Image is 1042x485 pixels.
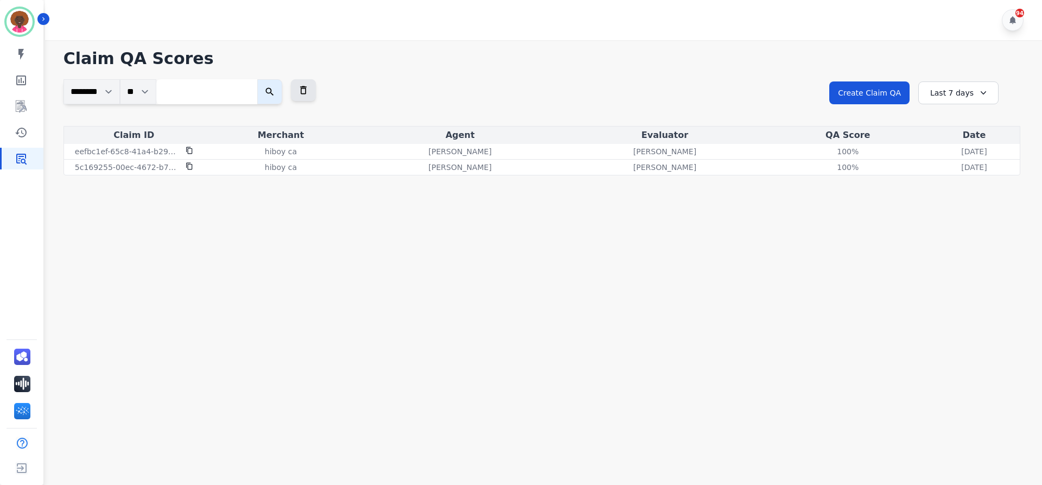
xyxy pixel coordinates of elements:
[265,146,297,157] p: hiboy ca
[823,146,872,157] div: 100%
[75,146,179,157] p: eefbc1ef-65c8-41a4-b29d-64359f98594e
[429,162,492,173] p: [PERSON_NAME]
[823,162,872,173] div: 100%
[206,129,355,142] div: Merchant
[1015,9,1024,17] div: 94
[360,129,560,142] div: Agent
[961,162,987,173] p: [DATE]
[961,146,987,157] p: [DATE]
[429,146,492,157] p: [PERSON_NAME]
[770,129,926,142] div: QA Score
[265,162,297,173] p: hiboy ca
[918,81,999,104] div: Last 7 days
[7,9,33,35] img: Bordered avatar
[633,162,696,173] p: [PERSON_NAME]
[66,129,202,142] div: Claim ID
[931,129,1018,142] div: Date
[564,129,765,142] div: Evaluator
[75,162,179,173] p: 5c169255-00ec-4672-b707-1fd8dfd7539c
[63,49,1020,68] h1: Claim QA Scores
[633,146,696,157] p: [PERSON_NAME]
[829,81,910,104] button: Create Claim QA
